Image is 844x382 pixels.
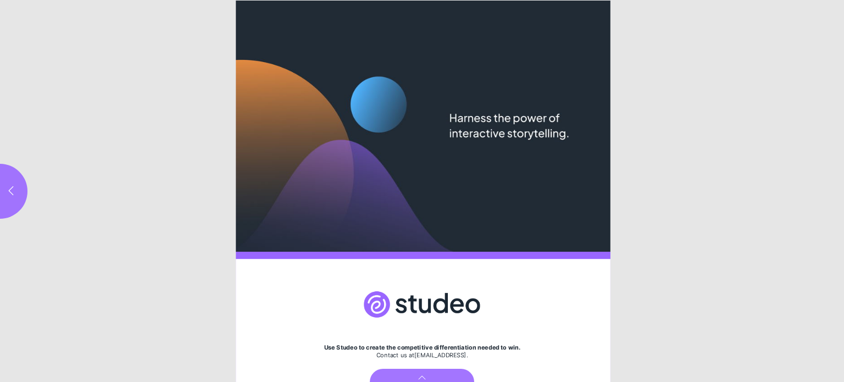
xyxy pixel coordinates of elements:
[324,343,520,350] strong: Use Studeo to create the competitive differentiation needed to win.
[414,351,466,358] a: [EMAIL_ADDRESS]
[364,280,480,328] img: brokerage logo
[274,351,570,358] div: Contact us at .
